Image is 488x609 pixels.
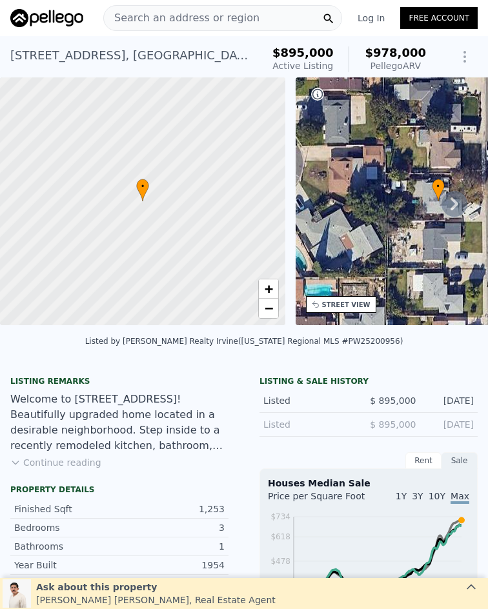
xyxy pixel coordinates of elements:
[272,46,334,59] span: $895,000
[400,7,478,29] a: Free Account
[119,503,225,515] div: 1,253
[259,279,278,299] a: Zoom in
[36,581,276,594] div: Ask about this property
[451,491,469,504] span: Max
[3,579,31,608] img: Leo Gutierrez
[270,512,290,521] tspan: $734
[264,300,272,316] span: −
[10,484,229,495] div: Property details
[429,491,445,501] span: 10Y
[432,181,445,192] span: •
[14,540,119,553] div: Bathrooms
[85,337,403,346] div: Listed by [PERSON_NAME] Realty Irvine ([US_STATE] Regional MLS #PW25200956)
[14,503,119,515] div: Finished Sqft
[442,452,478,469] div: Sale
[322,300,371,310] div: STREET VIEW
[36,594,276,606] div: [PERSON_NAME] [PERSON_NAME] , Real Estate Agent
[10,392,229,454] div: Welcome to [STREET_ADDRESS]! Beautifully upgraded home located in a desirable neighborhood. Step ...
[270,557,290,566] tspan: $478
[405,452,442,469] div: Rent
[365,59,426,72] div: Pellego ARV
[119,521,225,534] div: 3
[427,418,474,431] div: [DATE]
[119,577,225,590] div: 1954
[268,477,469,490] div: Houses Median Sale
[264,281,272,297] span: +
[10,46,252,65] div: [STREET_ADDRESS] , [GEOGRAPHIC_DATA] , CA 92843
[10,456,101,469] button: Continue reading
[10,9,83,27] img: Pellego
[270,532,290,541] tspan: $618
[10,376,229,386] div: Listing remarks
[263,394,358,407] div: Listed
[342,12,400,25] a: Log In
[259,299,278,318] a: Zoom out
[119,540,225,553] div: 1
[119,559,225,572] div: 1954
[14,559,119,572] div: Year Built
[14,577,119,590] div: Year Improved
[136,179,149,201] div: •
[272,61,333,71] span: Active Listing
[370,395,416,406] span: $ 895,000
[427,394,474,407] div: [DATE]
[136,181,149,192] span: •
[14,521,119,534] div: Bedrooms
[432,179,445,201] div: •
[365,46,426,59] span: $978,000
[104,10,259,26] span: Search an address or region
[259,376,478,389] div: LISTING & SALE HISTORY
[370,419,416,430] span: $ 895,000
[452,44,478,70] button: Show Options
[263,418,358,431] div: Listed
[268,490,369,510] div: Price per Square Foot
[412,491,423,501] span: 3Y
[396,491,407,501] span: 1Y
